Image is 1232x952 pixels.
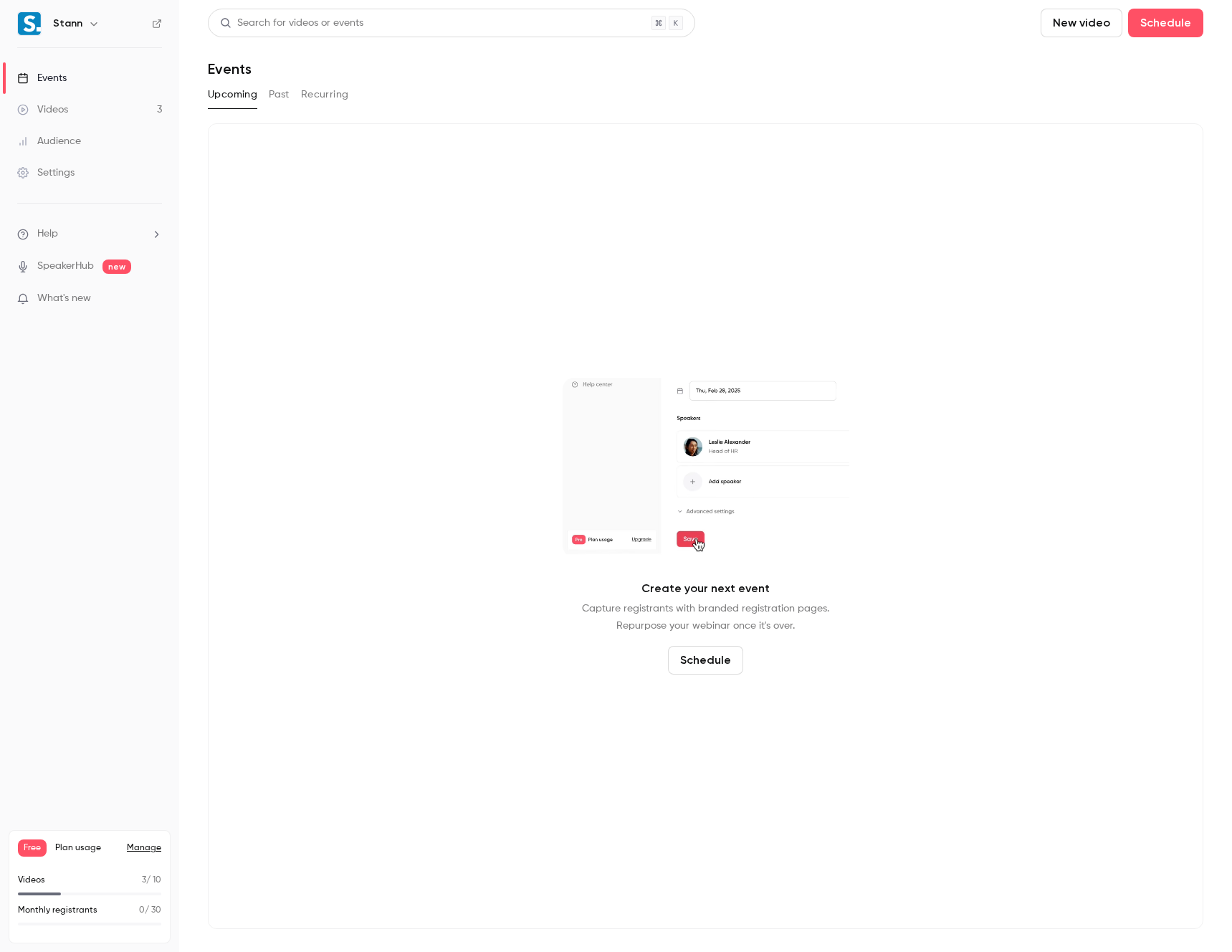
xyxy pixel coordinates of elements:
[17,103,68,117] div: Videos
[18,904,97,917] p: Monthly registrants
[127,842,161,854] a: Manage
[668,646,743,675] button: Schedule
[102,260,131,274] span: new
[142,876,146,885] span: 3
[18,874,45,887] p: Videos
[208,60,252,77] h1: Events
[37,227,58,242] span: Help
[269,83,290,106] button: Past
[142,874,161,887] p: / 10
[18,12,41,35] img: Stann
[53,16,82,31] h6: Stann
[17,134,81,148] div: Audience
[582,600,829,634] p: Capture registrants with branded registration pages. Repurpose your webinar once it's over.
[37,259,94,274] a: SpeakerHub
[17,71,67,85] div: Events
[1128,9,1203,37] button: Schedule
[145,292,162,305] iframe: Noticeable Trigger
[139,904,161,917] p: / 30
[1041,9,1122,37] button: New video
[301,83,349,106] button: Recurring
[18,839,47,857] span: Free
[220,16,363,31] div: Search for videos or events
[37,291,91,306] span: What's new
[139,906,145,915] span: 0
[641,580,770,597] p: Create your next event
[17,227,162,242] li: help-dropdown-opener
[17,166,75,180] div: Settings
[55,842,118,854] span: Plan usage
[208,83,257,106] button: Upcoming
